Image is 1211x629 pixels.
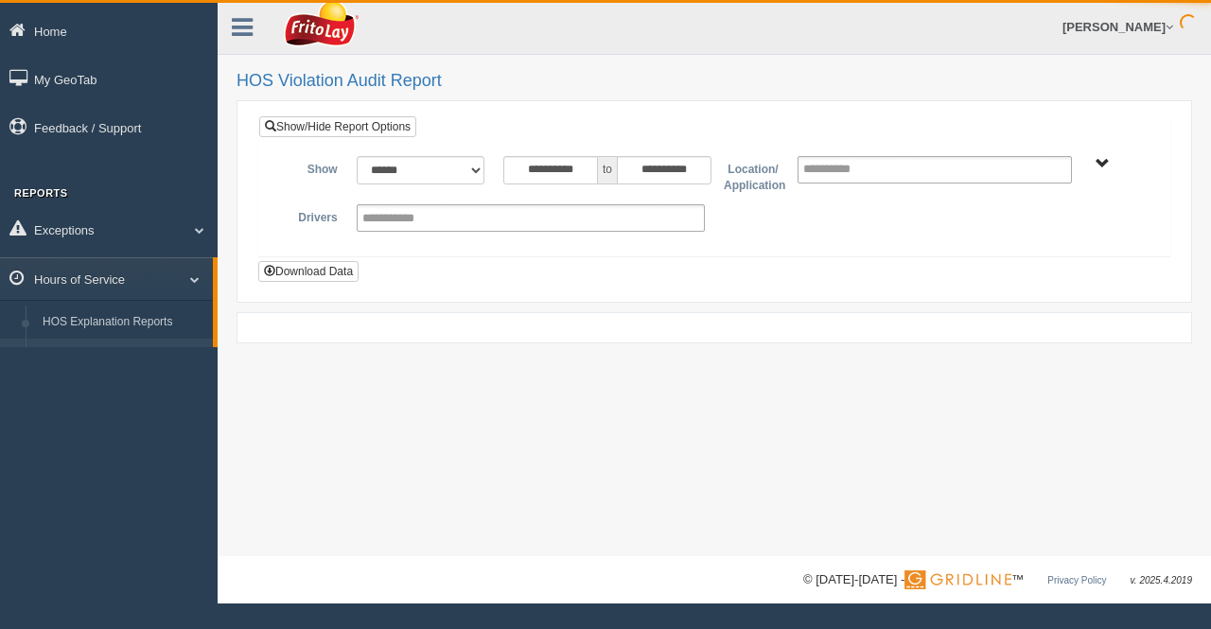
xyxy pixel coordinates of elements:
div: © [DATE]-[DATE] - ™ [803,570,1192,590]
img: Gridline [904,570,1011,589]
button: Download Data [258,261,359,282]
label: Location/ Application [714,156,788,195]
span: to [598,156,617,184]
h2: HOS Violation Audit Report [237,72,1192,91]
a: Privacy Policy [1047,575,1106,585]
span: v. 2025.4.2019 [1131,575,1192,585]
a: HOS Violation Audit Reports [34,339,213,373]
a: HOS Explanation Reports [34,306,213,340]
label: Drivers [273,204,347,227]
a: Show/Hide Report Options [259,116,416,137]
label: Show [273,156,347,179]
